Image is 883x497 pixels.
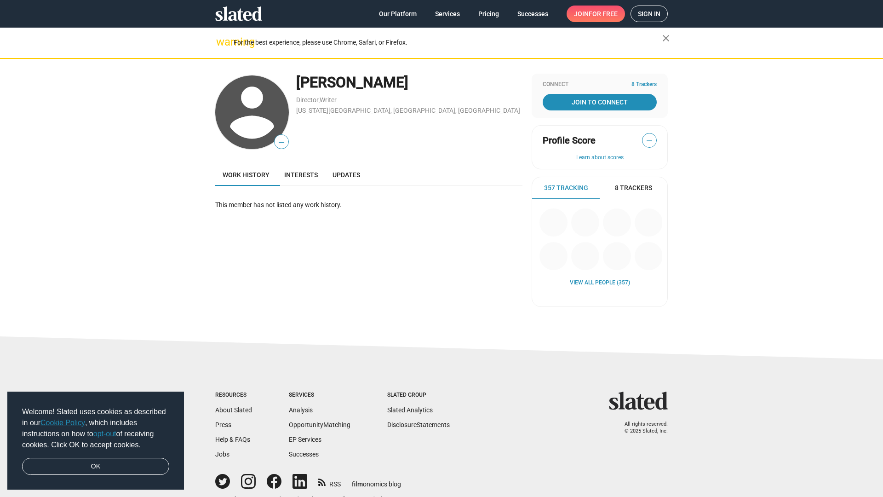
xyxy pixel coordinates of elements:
[471,6,506,22] a: Pricing
[215,436,250,443] a: Help & FAQs
[372,6,424,22] a: Our Platform
[574,6,618,22] span: Join
[289,421,350,428] a: OpportunityMatching
[387,392,450,399] div: Slated Group
[478,6,499,22] span: Pricing
[289,451,319,458] a: Successes
[319,98,320,103] span: ,
[615,421,668,434] p: All rights reserved. © 2025 Slated, Inc.
[289,406,313,414] a: Analysis
[234,36,662,49] div: For the best experience, please use Chrome, Safari, or Firefox.
[517,6,548,22] span: Successes
[215,421,231,428] a: Press
[352,473,401,489] a: filmonomics blog
[352,480,363,488] span: film
[543,134,596,147] span: Profile Score
[215,201,522,209] div: This member has not listed any work history.
[216,36,227,47] mat-icon: warning
[543,81,657,88] div: Connect
[638,6,660,22] span: Sign in
[631,6,668,22] a: Sign in
[589,6,618,22] span: for free
[631,81,657,88] span: 8 Trackers
[22,458,169,475] a: dismiss cookie message
[215,164,277,186] a: Work history
[318,474,341,489] a: RSS
[567,6,625,22] a: Joinfor free
[215,392,252,399] div: Resources
[275,136,288,148] span: —
[215,406,252,414] a: About Slated
[615,184,652,192] span: 8 Trackers
[333,171,360,179] span: Updates
[284,171,318,179] span: Interests
[435,6,460,22] span: Services
[543,154,657,162] button: Learn about scores
[544,184,588,192] span: 357 Tracking
[545,94,655,110] span: Join To Connect
[7,392,184,490] div: cookieconsent
[93,430,116,438] a: opt-out
[289,436,321,443] a: EP Services
[325,164,367,186] a: Updates
[296,96,319,104] a: Director
[543,94,657,110] a: Join To Connect
[277,164,325,186] a: Interests
[428,6,467,22] a: Services
[296,107,520,114] a: [US_STATE][GEOGRAPHIC_DATA], [GEOGRAPHIC_DATA], [GEOGRAPHIC_DATA]
[510,6,556,22] a: Successes
[570,279,630,287] a: View all People (357)
[296,73,522,92] div: [PERSON_NAME]
[320,96,337,104] a: Writer
[215,451,229,458] a: Jobs
[40,419,85,427] a: Cookie Policy
[660,33,671,44] mat-icon: close
[223,171,269,179] span: Work history
[642,135,656,147] span: —
[289,392,350,399] div: Services
[387,421,450,428] a: DisclosureStatements
[379,6,417,22] span: Our Platform
[22,406,169,451] span: Welcome! Slated uses cookies as described in our , which includes instructions on how to of recei...
[387,406,433,414] a: Slated Analytics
